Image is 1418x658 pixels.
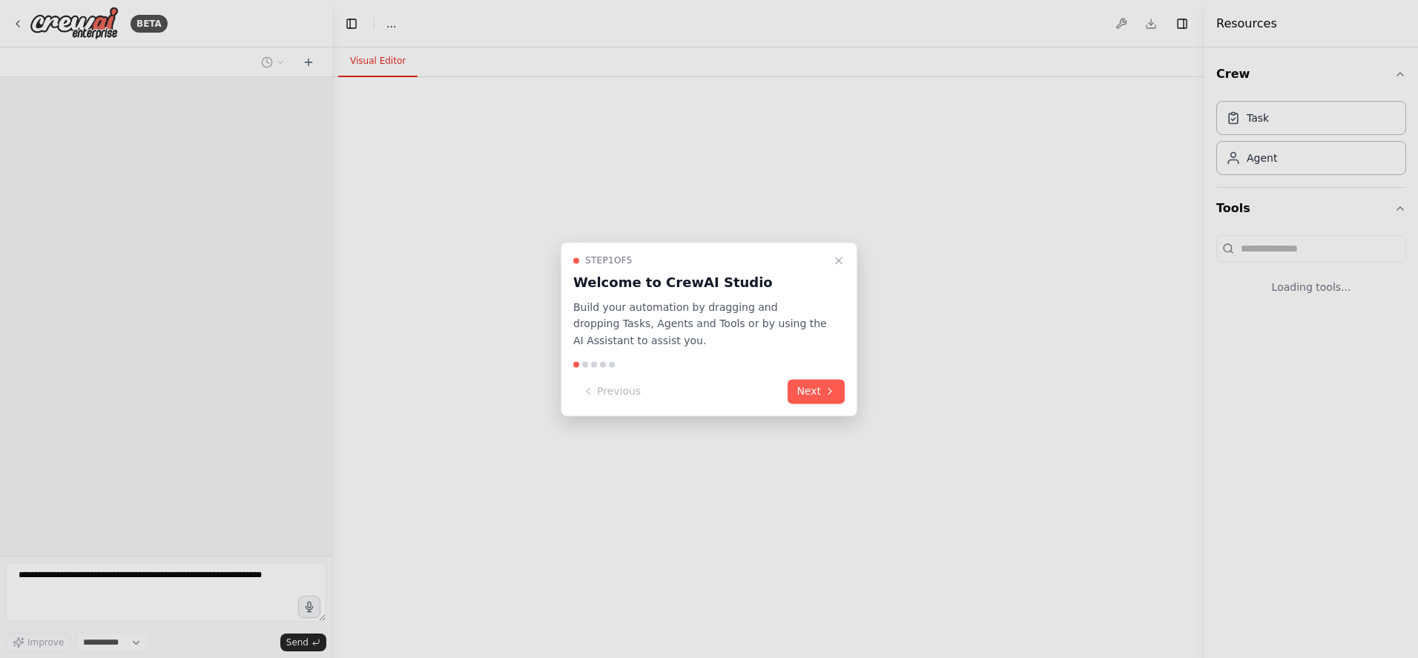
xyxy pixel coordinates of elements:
[585,254,633,266] span: Step 1 of 5
[788,379,845,404] button: Next
[830,251,848,269] button: Close walkthrough
[573,272,827,293] h3: Welcome to CrewAI Studio
[573,299,827,349] p: Build your automation by dragging and dropping Tasks, Agents and Tools or by using the AI Assista...
[341,13,362,34] button: Hide left sidebar
[573,379,650,404] button: Previous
